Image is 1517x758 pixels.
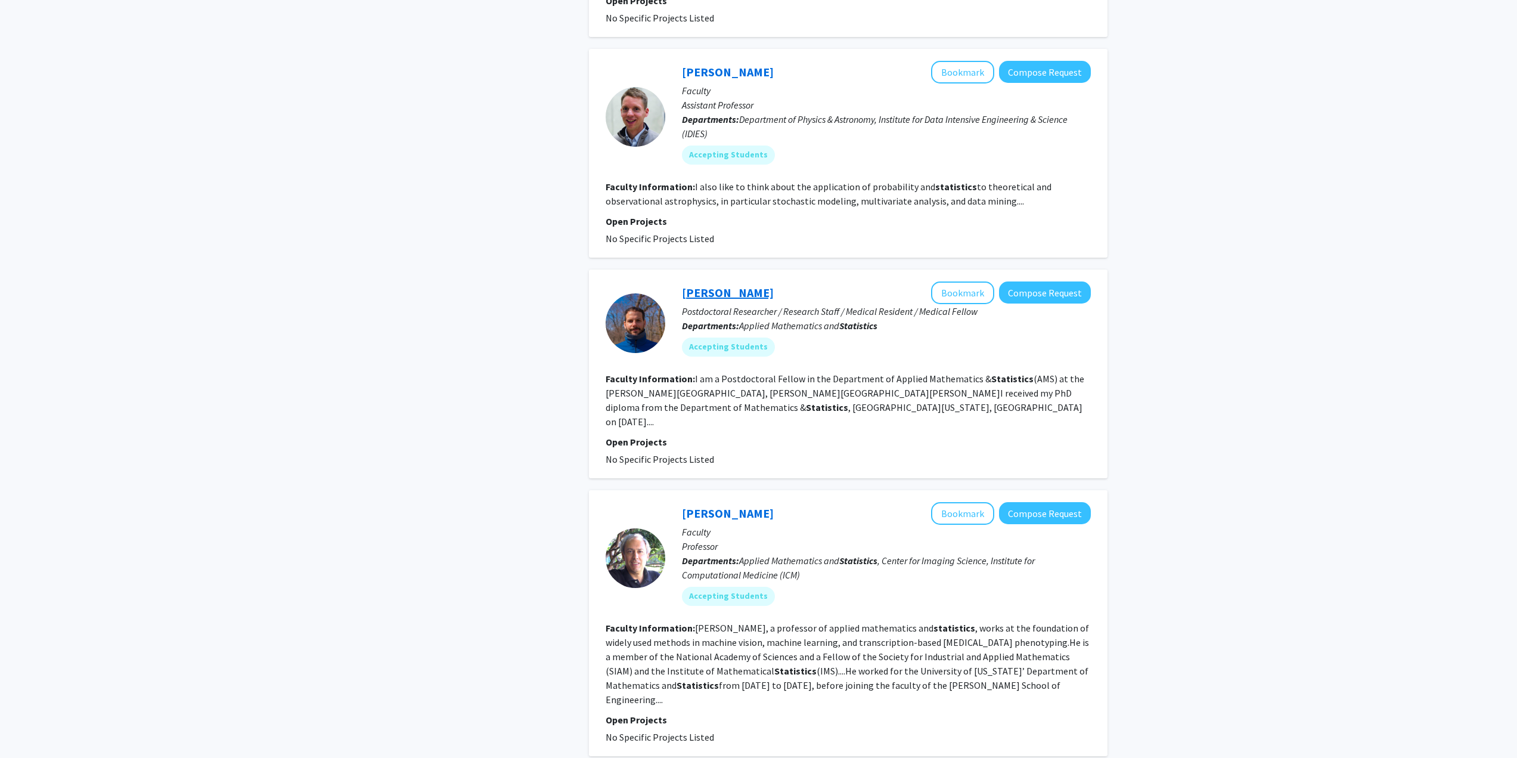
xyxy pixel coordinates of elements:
b: statistics [933,622,975,634]
button: Compose Request to Konstantinos Pantazis [999,281,1091,304]
mat-chip: Accepting Students [682,587,775,606]
button: Add Donald Geman to Bookmarks [931,502,994,525]
span: No Specific Projects Listed [606,12,714,24]
p: Open Projects [606,713,1091,727]
mat-chip: Accepting Students [682,146,775,165]
b: Statistics [839,320,877,332]
span: No Specific Projects Listed [606,233,714,245]
mat-chip: Accepting Students [682,338,775,357]
a: [PERSON_NAME] [682,506,774,521]
p: Open Projects [606,435,1091,449]
b: statistics [935,181,977,193]
fg-read-more: I am a Postdoctoral Fellow in the Department of Applied Mathematics & (AMS) at the [PERSON_NAME][... [606,373,1084,428]
b: Statistics [991,373,1034,385]
b: Departments: [682,320,739,332]
p: Assistant Professor [682,98,1091,112]
b: Statistics [677,679,719,691]
b: Departments: [682,555,739,567]
button: Compose Request to Donald Geman [999,502,1091,524]
b: Statistics [774,665,817,677]
a: [PERSON_NAME] [682,285,774,300]
p: Faculty [682,525,1091,539]
button: Add Konstantinos Pantazis to Bookmarks [931,281,994,304]
button: Compose Request to Kevin Schlaufman [999,61,1091,83]
b: Faculty Information: [606,373,695,385]
b: Statistics [839,555,877,567]
span: Applied Mathematics and , Center for Imaging Science, Institute for Computational Medicine (ICM) [682,555,1035,581]
fg-read-more: I also like to think about the application of probability and to theoretical and observational as... [606,181,1051,207]
span: No Specific Projects Listed [606,731,714,743]
b: Statistics [806,401,848,413]
a: [PERSON_NAME] [682,64,774,79]
span: Department of Physics & Astronomy, Institute for Data Intensive Engineering & Science (IDIES) [682,113,1068,140]
p: Faculty [682,83,1091,98]
p: Professor [682,539,1091,553]
b: Departments: [682,113,739,125]
span: Applied Mathematics and [739,320,877,332]
span: No Specific Projects Listed [606,453,714,465]
iframe: Chat [9,704,51,749]
b: Faculty Information: [606,181,695,193]
b: Faculty Information: [606,622,695,634]
p: Open Projects [606,214,1091,228]
p: Postdoctoral Researcher / Research Staff / Medical Resident / Medical Fellow [682,304,1091,318]
button: Add Kevin Schlaufman to Bookmarks [931,61,994,83]
fg-read-more: [PERSON_NAME], a professor of applied mathematics and , works at the foundation of widely used me... [606,622,1089,706]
